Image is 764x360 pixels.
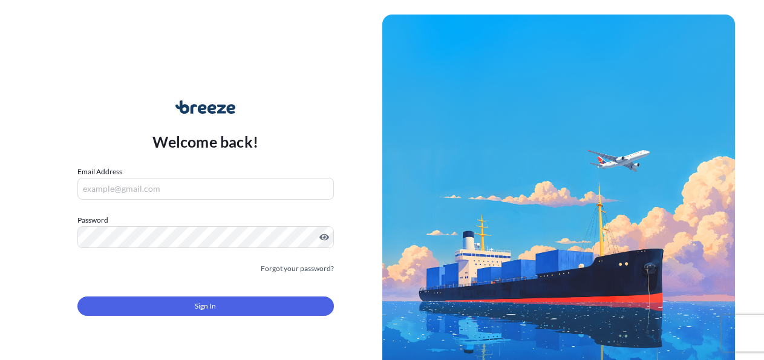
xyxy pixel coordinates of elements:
input: example@gmail.com [77,178,334,200]
a: Forgot your password? [261,263,334,275]
label: Email Address [77,166,122,178]
button: Sign In [77,296,334,316]
p: Welcome back! [152,132,258,151]
label: Password [77,214,334,226]
button: Show password [319,232,329,242]
span: Sign In [195,300,216,312]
